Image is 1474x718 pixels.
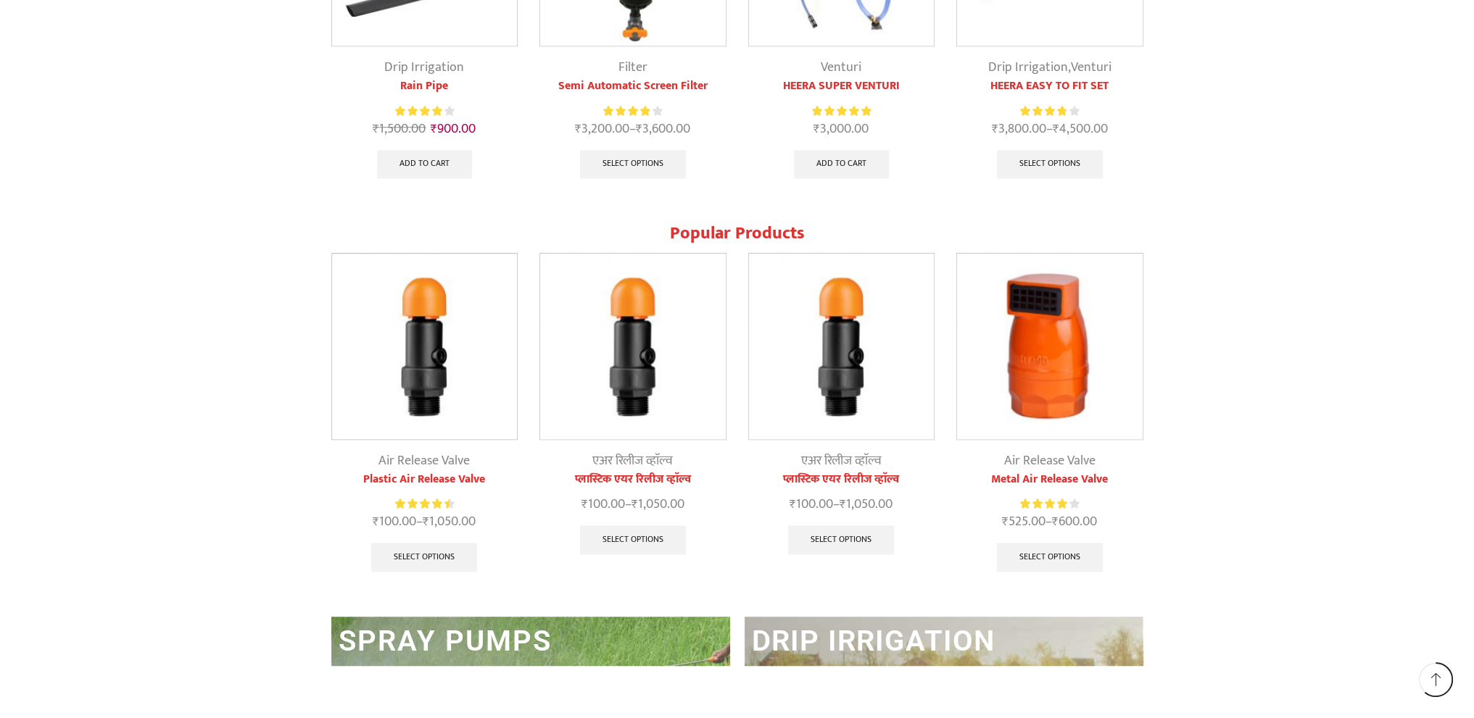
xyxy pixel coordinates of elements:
a: Semi Automatic Screen Filter [539,78,726,95]
bdi: 1,050.00 [423,511,476,533]
div: Rated 3.92 out of 5 [603,104,662,119]
bdi: 3,200.00 [575,118,629,140]
a: Plastic Air Release Valve [331,471,518,488]
span: ₹ [1053,118,1059,140]
span: – [956,512,1143,532]
div: Rated 4.57 out of 5 [395,496,454,512]
a: HEERA SUPER VENTURI [748,78,935,95]
a: Filter [618,57,647,78]
span: – [539,120,726,139]
span: ₹ [790,493,796,515]
a: Air Release Valve [378,450,470,472]
bdi: 525.00 [1002,511,1046,533]
a: DRIP IRRIGATION [752,624,995,658]
span: Popular Products [670,219,805,248]
div: Rated 4.14 out of 5 [1020,496,1079,512]
a: Select options for “Semi Automatic Screen Filter” [580,150,686,179]
span: – [331,512,518,532]
a: Venturi [821,57,861,78]
a: Venturi [1071,57,1111,78]
span: ₹ [431,118,437,140]
a: Select options for “प्लास्टिक एयर रिलीज व्हाॅल्व” [788,525,894,554]
a: Metal Air Release Valve [956,471,1143,488]
span: Rated out of 5 [395,104,444,119]
img: Plastic Air Release Valve [332,254,518,439]
span: ₹ [632,493,638,515]
span: Rated out of 5 [395,496,449,512]
bdi: 1,050.00 [632,493,684,515]
bdi: 3,600.00 [636,118,690,140]
a: Air Release Valve [1004,450,1096,472]
span: – [956,120,1143,139]
bdi: 1,500.00 [373,118,426,140]
bdi: 3,800.00 [992,118,1046,140]
a: एअर रिलीज व्हाॅल्व [592,450,673,472]
a: Add to cart: “HEERA SUPER VENTURI” [794,150,889,179]
img: Metal Air Release Valve [957,254,1143,439]
span: Rated out of 5 [1020,496,1069,512]
bdi: 100.00 [581,493,625,515]
bdi: 600.00 [1052,511,1097,533]
span: – [539,495,726,514]
span: ₹ [636,118,642,140]
span: ₹ [813,118,820,140]
a: SPRAY PUMPS [339,624,552,658]
a: Select options for “प्लास्टिक एयर रिलीज व्हाॅल्व” [580,525,686,554]
span: Rated out of 5 [1020,104,1065,119]
a: Drip Irrigation [384,57,464,78]
a: प्लास्टिक एयर रिलीज व्हाॅल्व [748,471,935,488]
span: ₹ [373,118,379,140]
a: Select options for “Plastic Air Release Valve” [371,543,477,572]
img: प्लास्टिक एयर रिलीज व्हाॅल्व [749,254,935,439]
div: Rated 5.00 out of 5 [812,104,871,119]
span: ₹ [1002,511,1009,533]
span: – [748,495,935,514]
div: Rated 4.13 out of 5 [395,104,454,119]
span: ₹ [992,118,998,140]
span: ₹ [575,118,581,140]
a: प्लास्टिक एयर रिलीज व्हाॅल्व [539,471,726,488]
img: प्लास्टिक एयर रिलीज व्हाॅल्व [540,254,726,439]
bdi: 3,000.00 [813,118,869,140]
div: Rated 3.83 out of 5 [1020,104,1079,119]
a: एअर रिलीज व्हाॅल्व [801,450,882,472]
span: Rated out of 5 [603,104,650,119]
span: ₹ [373,511,379,533]
span: Rated out of 5 [812,104,871,119]
bdi: 100.00 [790,493,833,515]
a: Select options for “HEERA EASY TO FIT SET” [997,150,1103,179]
a: HEERA EASY TO FIT SET [956,78,1143,95]
a: Rain Pipe [331,78,518,95]
a: Drip Irrigation [988,57,1068,78]
bdi: 100.00 [373,511,416,533]
bdi: 1,050.00 [840,493,893,515]
span: ₹ [1052,511,1059,533]
span: ₹ [423,511,429,533]
div: , [956,58,1143,78]
bdi: 4,500.00 [1053,118,1108,140]
a: Select options for “Metal Air Release Valve” [997,543,1103,572]
a: Add to cart: “Rain Pipe” [377,150,472,179]
span: ₹ [581,493,588,515]
span: ₹ [840,493,846,515]
bdi: 900.00 [431,118,476,140]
